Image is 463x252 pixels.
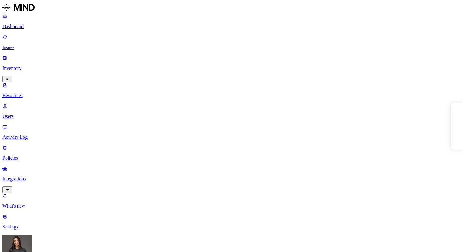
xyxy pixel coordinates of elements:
a: Integrations [2,166,461,192]
img: MIND [2,2,35,12]
p: Policies [2,155,461,161]
a: Dashboard [2,13,461,29]
p: What's new [2,203,461,209]
p: Dashboard [2,24,461,29]
p: Users [2,114,461,119]
a: Policies [2,145,461,161]
p: Activity Log [2,134,461,140]
a: Issues [2,34,461,50]
p: Resources [2,93,461,98]
a: MIND [2,2,461,13]
a: Resources [2,82,461,98]
a: Users [2,103,461,119]
p: Integrations [2,176,461,182]
p: Issues [2,45,461,50]
p: Inventory [2,66,461,71]
a: What's new [2,193,461,209]
a: Settings [2,214,461,230]
p: Settings [2,224,461,230]
a: Inventory [2,55,461,81]
a: Activity Log [2,124,461,140]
